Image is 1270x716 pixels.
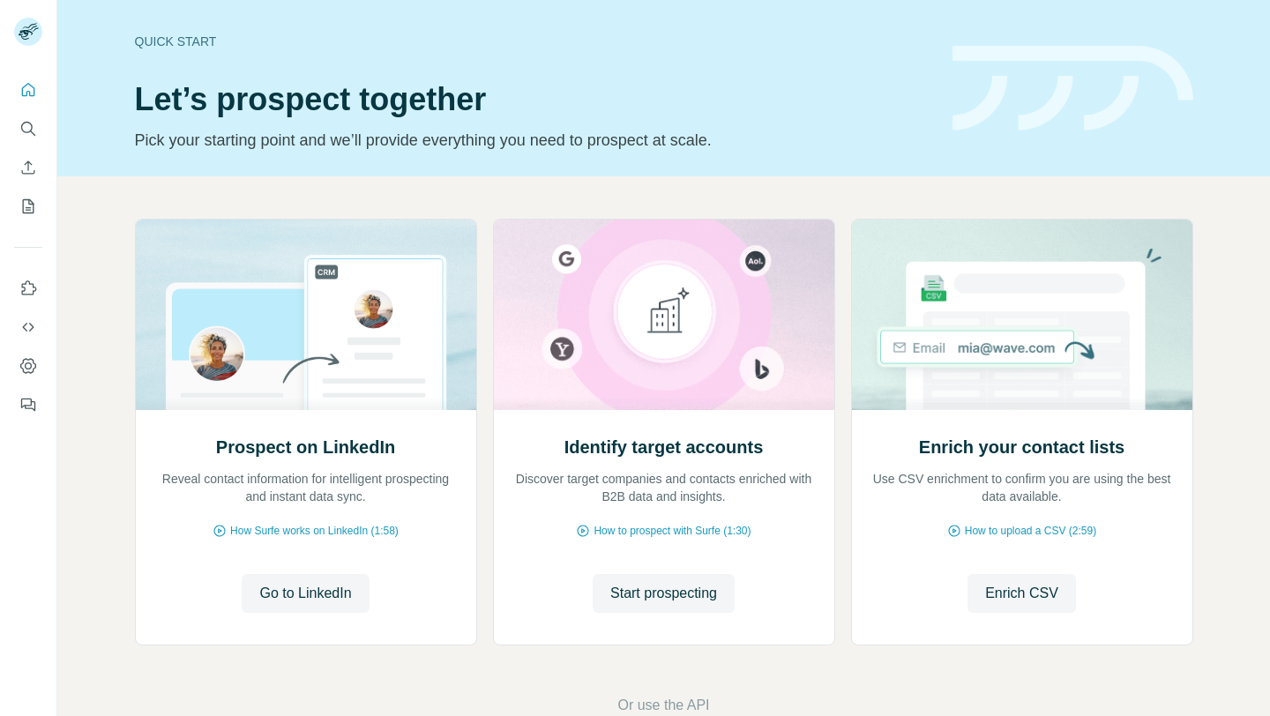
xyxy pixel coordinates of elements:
span: Go to LinkedIn [259,583,351,604]
button: Dashboard [14,350,42,382]
p: Discover target companies and contacts enriched with B2B data and insights. [512,470,817,505]
button: Feedback [14,389,42,421]
button: My lists [14,190,42,222]
button: Search [14,113,42,145]
button: Use Surfe on LinkedIn [14,272,42,304]
span: How to prospect with Surfe (1:30) [594,523,751,539]
img: Prospect on LinkedIn [135,220,477,410]
span: How Surfe works on LinkedIn (1:58) [230,523,399,539]
p: Use CSV enrichment to confirm you are using the best data available. [870,470,1175,505]
h2: Enrich your contact lists [919,435,1124,459]
h2: Identify target accounts [564,435,764,459]
button: Or use the API [617,695,709,716]
h2: Prospect on LinkedIn [216,435,395,459]
img: Identify target accounts [493,220,835,410]
span: How to upload a CSV (2:59) [965,523,1096,539]
button: Go to LinkedIn [242,574,369,613]
h1: Let’s prospect together [135,82,931,117]
span: Start prospecting [610,583,717,604]
button: Enrich CSV [14,152,42,183]
img: Enrich your contact lists [851,220,1193,410]
button: Start prospecting [593,574,735,613]
p: Pick your starting point and we’ll provide everything you need to prospect at scale. [135,128,931,153]
span: Enrich CSV [985,583,1058,604]
button: Quick start [14,74,42,106]
button: Use Surfe API [14,311,42,343]
p: Reveal contact information for intelligent prospecting and instant data sync. [153,470,459,505]
div: Quick start [135,33,931,50]
img: banner [952,46,1193,131]
button: Enrich CSV [967,574,1076,613]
